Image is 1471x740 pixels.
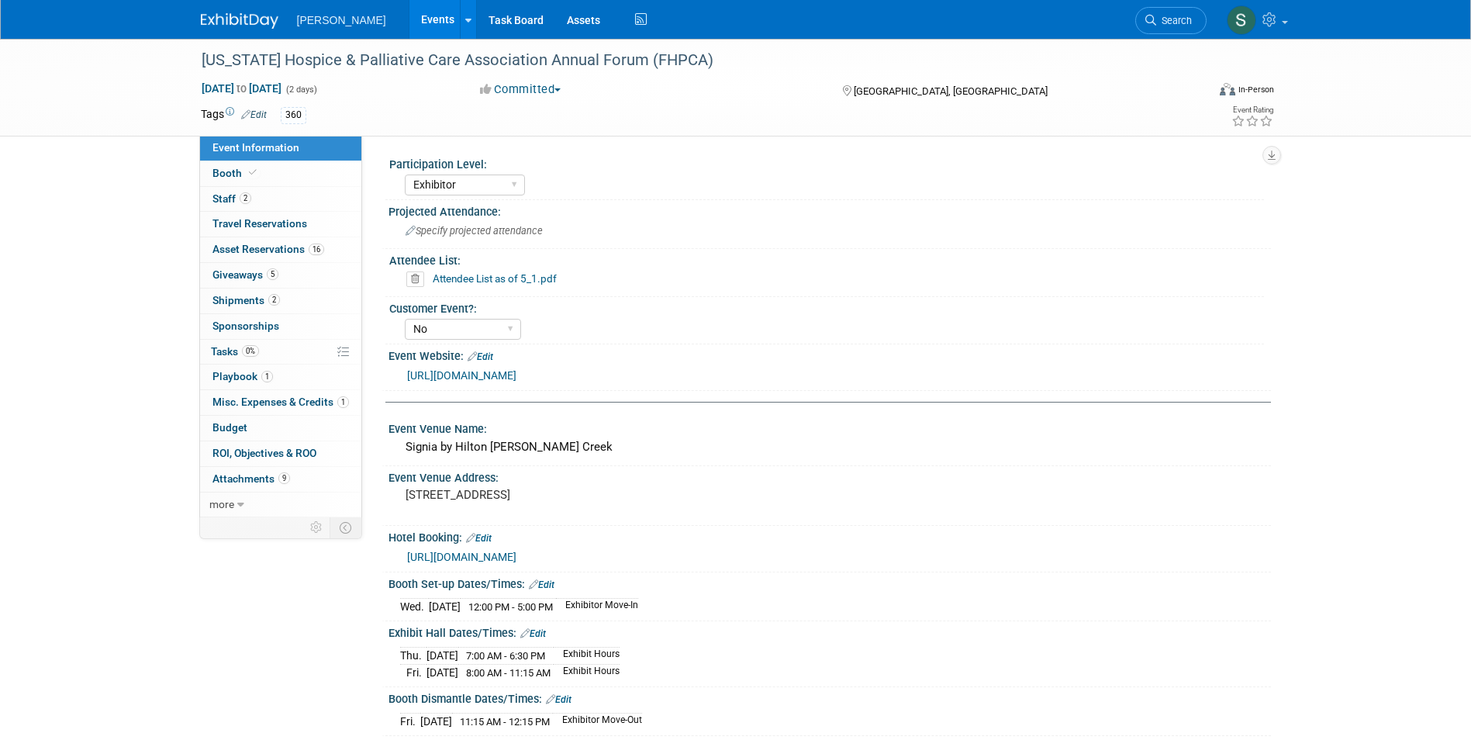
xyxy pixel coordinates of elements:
[200,416,361,441] a: Budget
[546,694,571,705] a: Edit
[400,665,426,681] td: Fri.
[268,294,280,306] span: 2
[212,141,299,154] span: Event Information
[303,517,330,538] td: Personalize Event Tab Strip
[212,396,349,408] span: Misc. Expenses & Credits
[200,161,361,186] a: Booth
[554,665,620,681] td: Exhibit Hours
[1227,5,1256,35] img: Samia Goodwyn
[1135,7,1207,34] a: Search
[854,85,1048,97] span: [GEOGRAPHIC_DATA], [GEOGRAPHIC_DATA]
[200,365,361,389] a: Playbook1
[556,599,638,615] td: Exhibitor Move-In
[388,572,1271,593] div: Booth Set-up Dates/Times:
[388,417,1271,437] div: Event Venue Name:
[1238,84,1274,95] div: In-Person
[200,493,361,517] a: more
[200,136,361,161] a: Event Information
[388,200,1271,220] div: Projected Attendance:
[468,601,553,613] span: 12:00 PM - 5:00 PM
[466,533,492,544] a: Edit
[200,340,361,365] a: Tasks0%
[1156,15,1192,26] span: Search
[475,81,567,98] button: Committed
[466,650,545,662] span: 7:00 AM - 6:30 PM
[520,628,546,639] a: Edit
[1231,106,1273,114] div: Event Rating
[433,272,557,285] a: Attendee List as of 5_1.pdf
[554,648,620,665] td: Exhibit Hours
[337,396,349,408] span: 1
[1220,83,1235,95] img: Format-Inperson.png
[212,167,260,179] span: Booth
[212,294,280,306] span: Shipments
[200,263,361,288] a: Giveaways5
[200,314,361,339] a: Sponsorships
[529,579,554,590] a: Edit
[209,498,234,510] span: more
[249,168,257,177] i: Booth reservation complete
[212,472,290,485] span: Attachments
[297,14,386,26] span: [PERSON_NAME]
[400,599,429,615] td: Wed.
[429,599,461,615] td: [DATE]
[196,47,1183,74] div: [US_STATE] Hospice & Palliative Care Association Annual Forum (FHPCA)
[212,192,251,205] span: Staff
[200,441,361,466] a: ROI, Objectives & ROO
[407,369,516,382] a: [URL][DOMAIN_NAME]
[201,13,278,29] img: ExhibitDay
[212,370,273,382] span: Playbook
[212,268,278,281] span: Giveaways
[212,243,324,255] span: Asset Reservations
[468,351,493,362] a: Edit
[407,551,516,563] a: [URL][DOMAIN_NAME]
[553,714,642,730] td: Exhibitor Move-Out
[234,82,249,95] span: to
[211,345,259,358] span: Tasks
[466,667,551,679] span: 8:00 AM - 11:15 AM
[200,390,361,415] a: Misc. Expenses & Credits1
[267,268,278,280] span: 5
[389,153,1264,172] div: Participation Level:
[330,517,361,538] td: Toggle Event Tabs
[388,526,1271,546] div: Hotel Booking:
[212,421,247,434] span: Budget
[278,472,290,484] span: 9
[201,81,282,95] span: [DATE] [DATE]
[406,225,543,237] span: Specify projected attendance
[200,237,361,262] a: Asset Reservations16
[200,289,361,313] a: Shipments2
[1115,81,1275,104] div: Event Format
[261,371,273,382] span: 1
[420,714,452,730] td: [DATE]
[400,714,420,730] td: Fri.
[200,467,361,492] a: Attachments9
[389,249,1264,268] div: Attendee List:
[406,488,739,502] pre: [STREET_ADDRESS]
[212,217,307,230] span: Travel Reservations
[285,85,317,95] span: (2 days)
[388,344,1271,365] div: Event Website:
[400,648,426,665] td: Thu.
[281,107,306,123] div: 360
[241,109,267,120] a: Edit
[242,345,259,357] span: 0%
[388,466,1271,486] div: Event Venue Address:
[212,447,316,459] span: ROI, Objectives & ROO
[426,665,458,681] td: [DATE]
[309,244,324,255] span: 16
[212,320,279,332] span: Sponsorships
[388,621,1271,641] div: Exhibit Hall Dates/Times:
[388,687,1271,707] div: Booth Dismantle Dates/Times:
[200,212,361,237] a: Travel Reservations
[201,106,267,124] td: Tags
[240,192,251,204] span: 2
[400,435,1259,459] div: Signia by Hilton [PERSON_NAME] Creek
[426,648,458,665] td: [DATE]
[200,187,361,212] a: Staff2
[460,716,550,728] span: 11:15 AM - 12:15 PM
[389,297,1264,316] div: Customer Event?:
[406,274,430,285] a: Delete attachment?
